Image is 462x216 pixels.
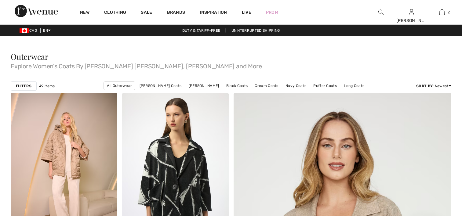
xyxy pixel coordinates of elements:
[80,10,89,16] a: New
[20,28,39,33] span: CAD
[341,82,367,90] a: Long Coats
[104,81,135,90] a: All Outerwear
[186,82,222,90] a: [PERSON_NAME]
[20,28,29,33] img: Canadian Dollar
[310,82,340,90] a: Puffer Coats
[378,9,384,16] img: search the website
[282,82,309,90] a: Navy Coats
[43,28,51,33] span: EN
[448,9,450,15] span: 2
[200,10,227,16] span: Inspiration
[11,61,451,69] span: Explore Women's Coats By [PERSON_NAME] [PERSON_NAME], [PERSON_NAME] and More
[427,9,457,16] a: 2
[223,82,251,90] a: Black Coats
[242,9,251,16] a: Live
[16,83,31,89] strong: Filters
[167,10,185,16] a: Brands
[104,10,126,16] a: Clothing
[252,82,281,90] a: Cream Coats
[141,10,152,16] a: Sale
[409,9,414,16] img: My Info
[416,84,433,88] strong: Sort By
[136,82,185,90] a: [PERSON_NAME] Coats
[39,83,55,89] span: 49 items
[416,83,451,89] div: : Newest
[11,51,49,62] span: Outerwear
[409,9,414,15] a: Sign In
[396,17,426,24] div: [PERSON_NAME]
[423,170,456,185] iframe: Opens a widget where you can find more information
[266,9,278,16] a: Prom
[15,5,58,17] img: 1ère Avenue
[439,9,445,16] img: My Bag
